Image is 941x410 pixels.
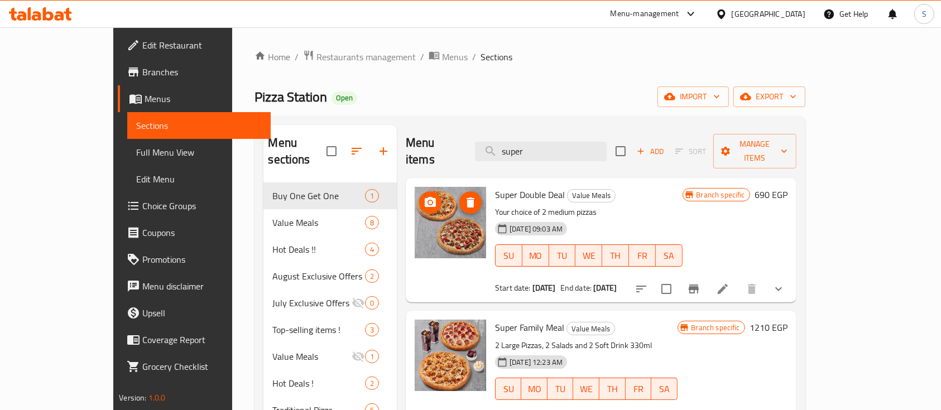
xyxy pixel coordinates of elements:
input: search [475,142,607,161]
span: Edit Menu [136,172,262,186]
button: TH [602,244,629,267]
span: Restaurants management [316,50,416,64]
span: Super Double Deal [495,186,565,203]
button: delete image [459,191,482,214]
span: Value Meals [567,322,614,335]
span: End date: [560,281,592,295]
button: upload picture [419,191,441,214]
div: Buy One Get One1 [263,182,397,209]
a: Edit Restaurant [118,32,271,59]
span: Promotions [142,253,262,266]
span: Add [635,145,665,158]
a: Home [255,50,290,64]
span: Buy One Get One [272,189,364,202]
a: Upsell [118,300,271,326]
div: items [365,323,379,336]
div: August Exclusive Offers2 [263,263,397,290]
span: Branch specific [692,190,750,200]
a: Coupons [118,219,271,246]
span: TU [552,381,569,397]
span: Top-selling items ! [272,323,364,336]
a: Full Menu View [127,139,271,166]
span: Branch specific [687,322,745,333]
span: SU [500,381,517,397]
button: Manage items [713,134,796,168]
span: Coupons [142,226,262,239]
button: FR [629,244,656,267]
span: TH [607,248,625,264]
h2: Menu items [406,134,462,168]
span: Sections [136,119,262,132]
a: Menus [429,50,468,64]
div: Value Meals1 [263,343,397,370]
button: delete [738,276,765,302]
a: Coverage Report [118,326,271,353]
div: Hot Deals !!4 [263,236,397,263]
div: July Exclusive Offers0 [263,290,397,316]
img: Super Family Meal [415,320,486,391]
div: items [365,377,379,390]
span: Coverage Report [142,333,262,346]
span: SA [660,248,678,264]
p: 2 Large Pizzas, 2 Salads and 2 Soft Drink 330ml [495,339,677,353]
a: Menu disclaimer [118,273,271,300]
button: FR [626,378,652,400]
span: 1.0.0 [148,390,166,405]
span: August Exclusive Offers [272,269,364,283]
span: Hot Deals ! [272,377,364,390]
b: [DATE] [593,281,617,295]
div: Menu-management [611,7,679,21]
a: Choice Groups [118,192,271,219]
span: FR [633,248,651,264]
span: S [922,8,926,20]
div: Value Meals [567,189,616,202]
button: TH [599,378,626,400]
li: / [472,50,476,64]
div: Top-selling items !3 [263,316,397,343]
span: Select section [609,139,632,163]
nav: breadcrumb [255,50,805,64]
span: 2 [366,378,378,389]
span: [DATE] 09:03 AM [505,224,567,234]
span: 1 [366,351,378,362]
button: Branch-specific-item [680,276,707,302]
svg: Show Choices [772,282,785,296]
div: [GEOGRAPHIC_DATA] [732,8,805,20]
div: July Exclusive Offers [272,296,351,310]
span: Full Menu View [136,146,262,159]
a: Edit menu item [716,282,729,296]
button: SA [651,378,678,400]
button: TU [548,378,574,400]
span: WE [580,248,598,264]
span: import [666,90,720,104]
span: Pizza Station [255,84,327,109]
span: MO [526,381,543,397]
span: Version: [119,390,146,405]
span: 8 [366,218,378,228]
span: Menus [145,92,262,105]
div: Value Meals [272,216,364,229]
span: Menus [442,50,468,64]
div: Hot Deals !! [272,243,364,256]
span: 3 [366,325,378,335]
span: TU [554,248,572,264]
svg: Inactive section [352,350,365,363]
span: [DATE] 12:23 AM [505,357,567,368]
span: Branches [142,65,262,79]
button: SA [656,244,683,267]
span: Select section first [668,143,713,160]
button: SU [495,244,522,267]
button: TU [549,244,576,267]
button: sort-choices [628,276,655,302]
img: Super Double Deal [415,187,486,258]
button: SU [495,378,521,400]
span: 2 [366,271,378,282]
button: show more [765,276,792,302]
a: Promotions [118,246,271,273]
svg: Inactive section [352,296,365,310]
h6: 1210 EGP [750,320,788,335]
span: Select to update [655,277,678,301]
